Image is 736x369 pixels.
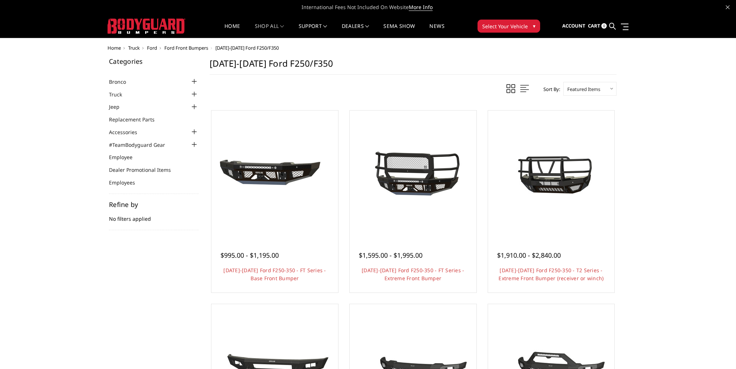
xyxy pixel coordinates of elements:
[109,58,199,65] h5: Categories
[562,16,585,36] a: Account
[164,45,208,51] a: Ford Front Bumpers
[109,201,199,208] h5: Refine by
[533,22,535,30] span: ▾
[224,24,240,38] a: Home
[109,201,199,230] div: No filters applied
[223,267,326,282] a: [DATE]-[DATE] Ford F250-350 - FT Series - Base Front Bumper
[499,267,603,282] a: [DATE]-[DATE] Ford F250-350 - T2 Series - Extreme Front Bumper (receiver or winch)
[109,128,146,136] a: Accessories
[128,45,140,51] a: Truck
[220,251,279,260] span: $995.00 - $1,195.00
[109,153,142,161] a: Employee
[588,16,607,36] a: Cart 0
[109,141,174,149] a: #TeamBodyguard Gear
[482,22,528,30] span: Select Your Vehicle
[601,23,607,29] span: 0
[362,267,464,282] a: [DATE]-[DATE] Ford F250-350 - FT Series - Extreme Front Bumper
[359,251,422,260] span: $1,595.00 - $1,995.00
[478,20,540,33] button: Select Your Vehicle
[539,84,560,95] label: Sort By:
[109,116,164,123] a: Replacement Parts
[490,112,613,236] a: 2023-2025 Ford F250-350 - T2 Series - Extreme Front Bumper (receiver or winch) 2023-2025 Ford F25...
[109,166,180,174] a: Dealer Promotional Items
[109,179,144,186] a: Employees
[429,24,444,38] a: News
[147,45,157,51] a: Ford
[109,91,131,98] a: Truck
[109,103,129,111] a: Jeep
[108,18,185,34] img: BODYGUARD BUMPERS
[497,251,561,260] span: $1,910.00 - $2,840.00
[108,45,121,51] a: Home
[217,147,333,201] img: 2023-2025 Ford F250-350 - FT Series - Base Front Bumper
[493,141,609,206] img: 2023-2025 Ford F250-350 - T2 Series - Extreme Front Bumper (receiver or winch)
[588,22,600,29] span: Cart
[342,24,369,38] a: Dealers
[255,24,284,38] a: shop all
[213,112,336,236] a: 2023-2025 Ford F250-350 - FT Series - Base Front Bumper
[409,4,433,11] a: More Info
[562,22,585,29] span: Account
[109,78,135,86] a: Bronco
[299,24,327,38] a: Support
[215,45,279,51] span: [DATE]-[DATE] Ford F250/F350
[352,112,475,236] a: 2023-2025 Ford F250-350 - FT Series - Extreme Front Bumper 2023-2025 Ford F250-350 - FT Series - ...
[210,58,617,75] h1: [DATE]-[DATE] Ford F250/F350
[383,24,415,38] a: SEMA Show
